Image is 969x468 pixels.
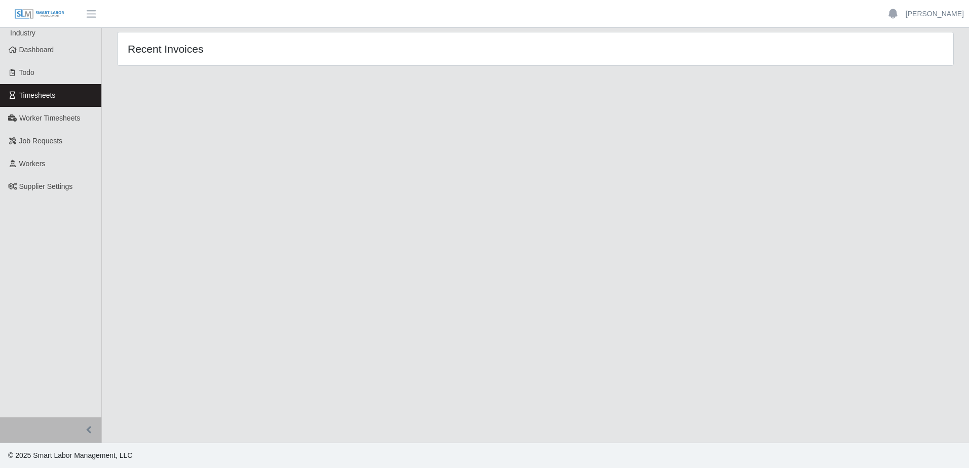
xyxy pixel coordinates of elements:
[19,182,73,190] span: Supplier Settings
[19,68,34,76] span: Todo
[906,9,964,19] a: [PERSON_NAME]
[19,91,56,99] span: Timesheets
[8,451,132,459] span: © 2025 Smart Labor Management, LLC
[19,137,63,145] span: Job Requests
[19,46,54,54] span: Dashboard
[10,29,35,37] span: Industry
[128,43,459,55] h4: Recent Invoices
[19,114,80,122] span: Worker Timesheets
[14,9,65,20] img: SLM Logo
[19,160,46,168] span: Workers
